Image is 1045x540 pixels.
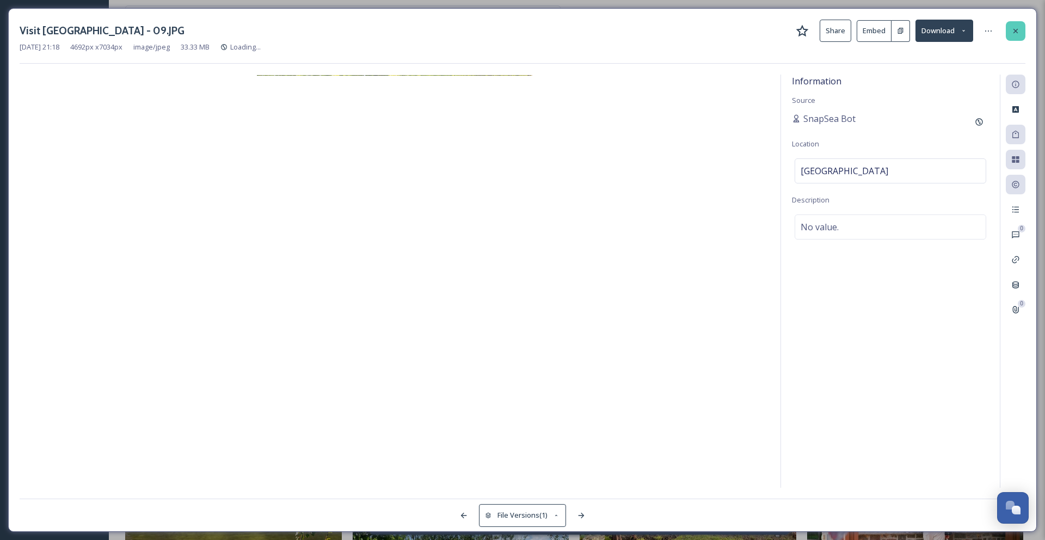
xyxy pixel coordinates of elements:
span: 33.33 MB [181,42,210,52]
button: Embed [857,20,892,42]
span: [GEOGRAPHIC_DATA] [801,164,888,177]
span: Source [792,95,815,105]
span: [DATE] 21:18 [20,42,59,52]
span: Information [792,75,841,87]
span: No value. [801,220,839,234]
img: 1eoaK5NuZn-rfijy99bN8p3IQSUHOd7yg.JPG [20,75,770,488]
div: 0 [1018,300,1025,308]
button: Open Chat [997,492,1029,524]
button: Share [820,20,851,42]
button: File Versions(1) [479,504,566,526]
span: Description [792,195,829,205]
span: Location [792,139,819,149]
span: 4692 px x 7034 px [70,42,122,52]
span: Loading... [230,42,261,52]
h3: Visit [GEOGRAPHIC_DATA] - 09.JPG [20,23,185,39]
span: image/jpeg [133,42,170,52]
span: SnapSea Bot [803,112,856,125]
div: 0 [1018,225,1025,232]
button: Download [915,20,973,42]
